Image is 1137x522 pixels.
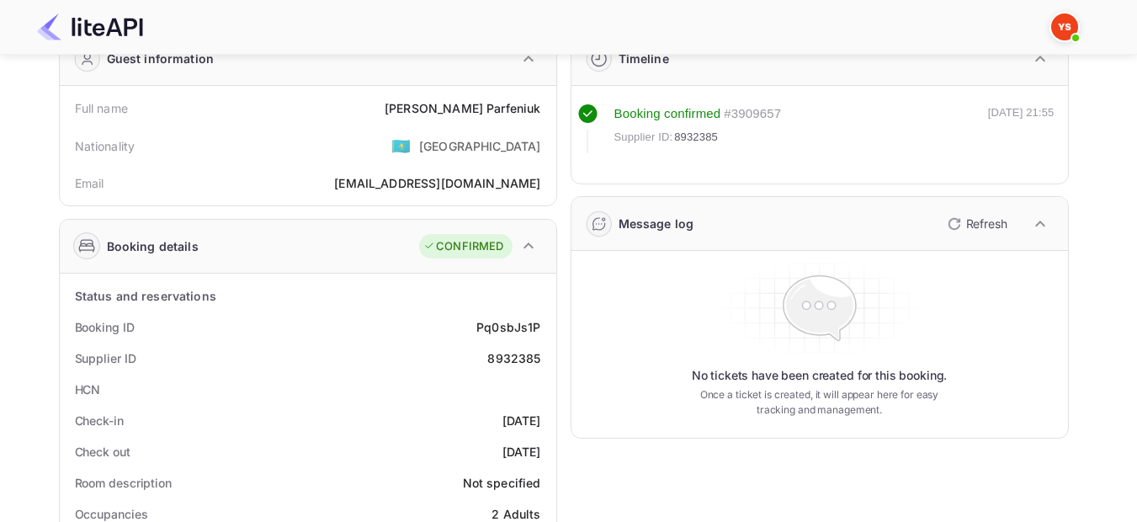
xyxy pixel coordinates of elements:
div: Pq0sbJs1P [476,318,540,336]
span: United States [391,130,411,161]
div: HCN [75,381,101,398]
div: 8932385 [487,349,540,367]
p: No tickets have been created for this booking. [692,367,948,384]
div: Booking details [107,237,199,255]
div: [EMAIL_ADDRESS][DOMAIN_NAME] [334,174,540,192]
div: # 3909657 [724,104,781,124]
div: Status and reservations [75,287,216,305]
div: [DATE] [502,412,541,429]
div: Booking confirmed [614,104,721,124]
span: Supplier ID: [614,129,673,146]
div: Not specified [463,474,541,492]
button: Refresh [938,210,1014,237]
div: CONFIRMED [423,238,503,255]
img: Yandex Support [1051,13,1078,40]
div: Supplier ID [75,349,136,367]
div: [DATE] 21:55 [988,104,1055,153]
div: [PERSON_NAME] Parfeniuk [385,99,540,117]
div: Timeline [619,50,669,67]
div: Message log [619,215,694,232]
div: Check-in [75,412,124,429]
span: 8932385 [674,129,718,146]
div: Guest information [107,50,215,67]
p: Once a ticket is created, it will appear here for easy tracking and management. [687,387,953,418]
div: [GEOGRAPHIC_DATA] [419,137,541,155]
img: LiteAPI Logo [37,13,143,40]
div: Check out [75,443,130,461]
div: [DATE] [502,443,541,461]
div: Email [75,174,104,192]
div: Booking ID [75,318,135,336]
div: Room description [75,474,172,492]
p: Refresh [966,215,1007,232]
div: Full name [75,99,128,117]
div: Nationality [75,137,135,155]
